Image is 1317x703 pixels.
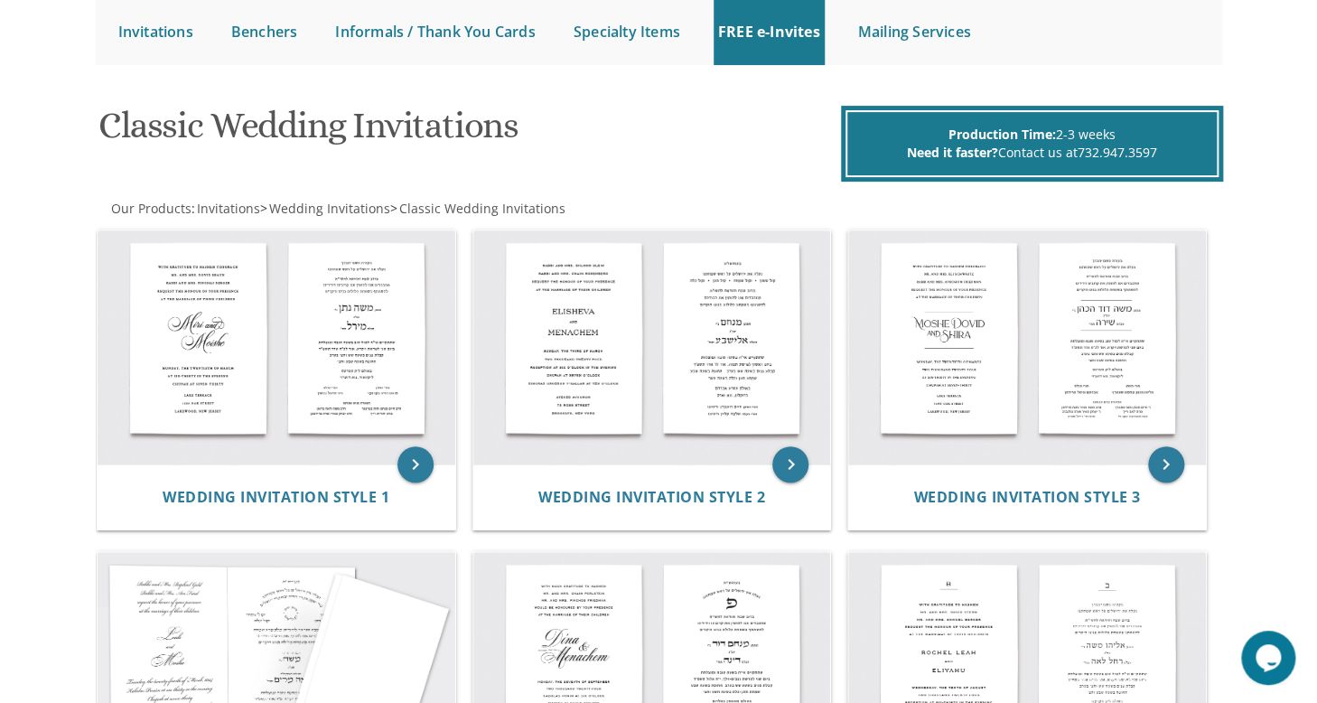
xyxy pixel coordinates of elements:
div: : [96,200,659,218]
span: Production Time: [948,126,1056,143]
div: 2-3 weeks Contact us at [845,110,1219,177]
span: > [260,200,390,217]
span: Wedding Invitation Style 3 [914,487,1141,507]
a: 732.947.3597 [1078,144,1157,161]
span: > [390,200,565,217]
span: Wedding Invitation Style 1 [163,487,389,507]
img: Wedding Invitation Style 3 [848,230,1206,465]
span: Invitations [197,200,260,217]
span: Need it faster? [907,144,998,161]
span: Wedding Invitation Style 2 [538,487,765,507]
a: keyboard_arrow_right [397,446,434,483]
img: Wedding Invitation Style 1 [98,230,455,465]
span: Wedding Invitations [269,200,390,217]
a: Wedding Invitation Style 3 [914,489,1141,506]
a: Wedding Invitations [267,200,390,217]
a: Classic Wedding Invitations [397,200,565,217]
iframe: chat widget [1241,631,1299,685]
img: Wedding Invitation Style 2 [473,230,831,465]
a: keyboard_arrow_right [772,446,808,483]
a: keyboard_arrow_right [1148,446,1184,483]
h1: Classic Wedding Invitations [98,106,836,159]
a: Invitations [195,200,260,217]
a: Wedding Invitation Style 1 [163,489,389,506]
span: Classic Wedding Invitations [399,200,565,217]
a: Wedding Invitation Style 2 [538,489,765,506]
a: Our Products [109,200,191,217]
